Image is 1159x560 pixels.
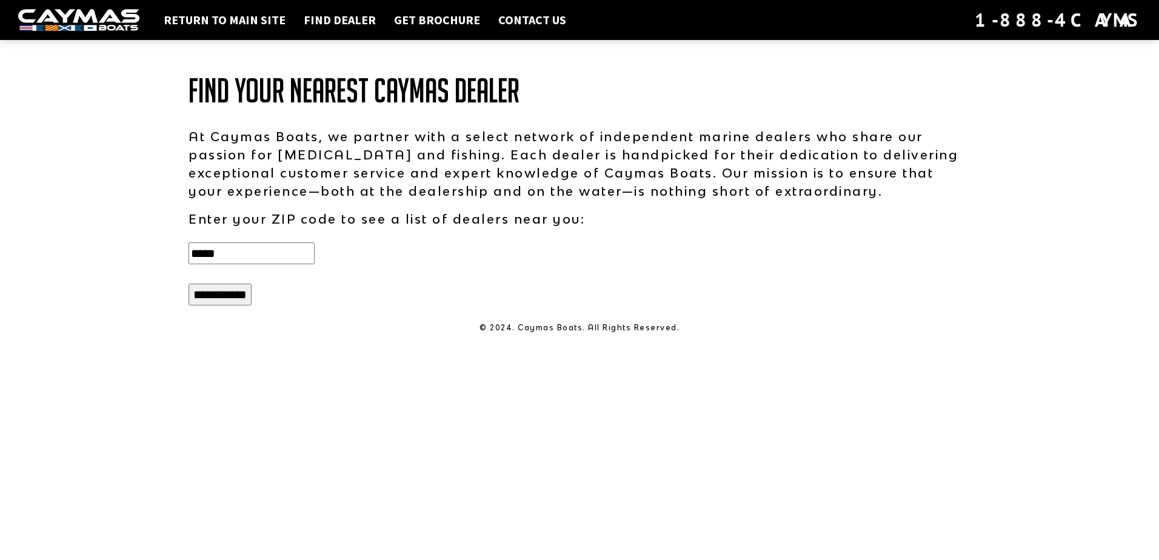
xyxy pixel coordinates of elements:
[18,9,139,32] img: white-logo-c9c8dbefe5ff5ceceb0f0178aa75bf4bb51f6bca0971e226c86eb53dfe498488.png
[492,12,572,28] a: Contact Us
[189,73,970,109] h1: Find Your Nearest Caymas Dealer
[298,12,382,28] a: Find Dealer
[388,12,486,28] a: Get Brochure
[189,210,970,228] p: Enter your ZIP code to see a list of dealers near you:
[189,322,970,333] p: © 2024. Caymas Boats. All Rights Reserved.
[975,7,1141,33] div: 1-888-4CAYMAS
[158,12,292,28] a: Return to main site
[189,127,970,200] p: At Caymas Boats, we partner with a select network of independent marine dealers who share our pas...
